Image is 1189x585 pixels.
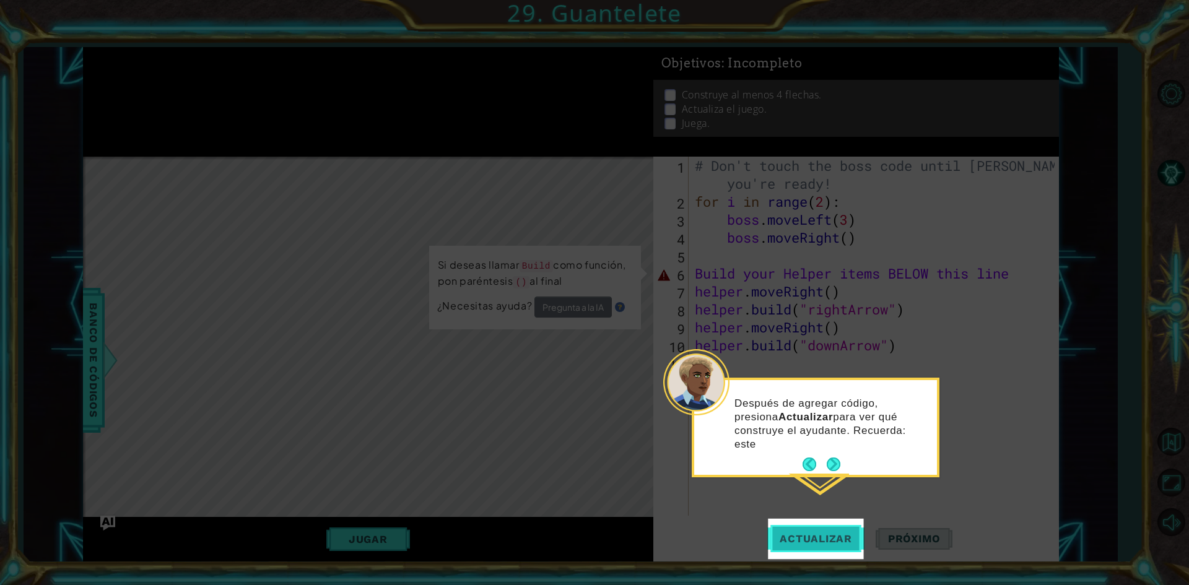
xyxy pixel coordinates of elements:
span: Actualizar [767,532,865,545]
button: Next [822,453,845,475]
button: Actualizar [767,519,865,559]
strong: Actualizar [778,411,833,423]
button: Back [803,457,827,471]
p: Después de agregar código, presiona para ver qué construye el ayudante. Recuerda: este [734,397,928,451]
